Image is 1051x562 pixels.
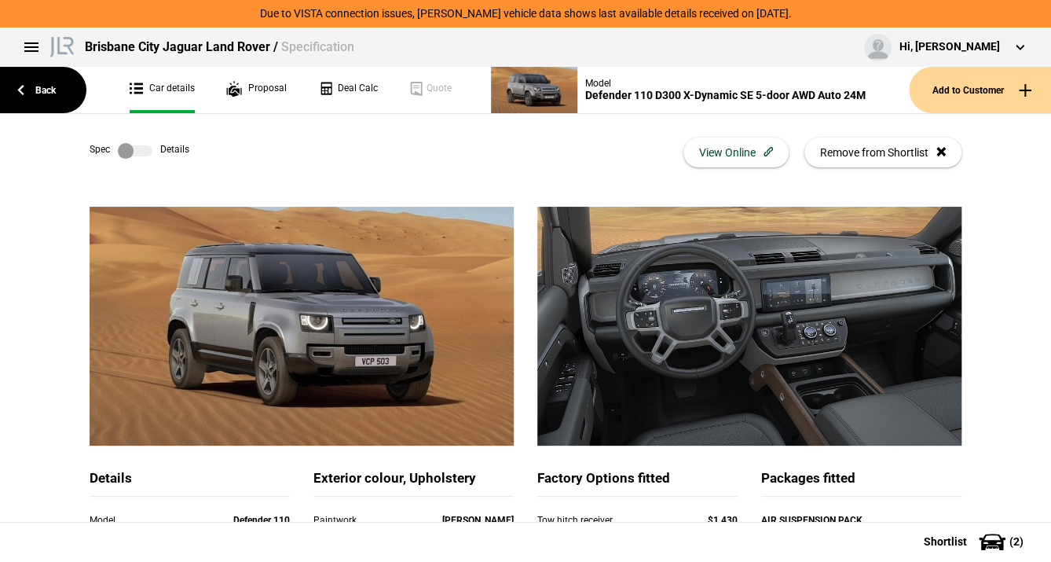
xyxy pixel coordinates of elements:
span: Specification [281,39,354,54]
div: Details [90,469,290,497]
div: Factory Options fitted [537,469,738,497]
a: Car details [130,67,195,113]
div: Exterior colour, Upholstery [313,469,514,497]
span: ( 2 ) [1009,536,1024,547]
strong: $1,430 [708,515,738,526]
div: Spec Details [90,143,189,159]
div: Model [585,78,866,89]
div: Brisbane City Jaguar Land Rover / [85,39,354,56]
div: Tow hitch receiver [537,512,678,528]
button: Add to Customer [909,67,1051,113]
a: Proposal [226,67,287,113]
strong: AIR SUSPENSION PACK [761,515,862,526]
img: landrover.png [47,34,77,57]
button: View Online [683,138,789,167]
span: Shortlist [924,536,967,547]
div: Packages fitted [761,469,961,497]
button: Remove from Shortlist [804,138,961,167]
strong: [PERSON_NAME] [442,515,514,526]
button: Shortlist(2) [900,522,1051,561]
div: Hi, [PERSON_NAME] [899,39,1000,55]
div: Defender 110 D300 X-Dynamic SE 5-door AWD Auto 24M [585,89,866,102]
div: Model [90,512,210,528]
a: Deal Calc [318,67,378,113]
div: Paintwork [313,512,394,528]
